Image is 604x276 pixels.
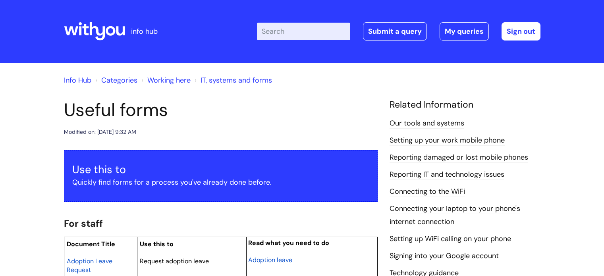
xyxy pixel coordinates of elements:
[72,176,369,189] p: Quickly find forms for a process you've already done before.
[93,74,137,87] li: Solution home
[363,22,427,41] a: Submit a query
[390,187,465,197] a: Connecting to the WiFi
[64,99,378,121] h1: Useful forms
[67,256,112,274] a: Adoption Leave Request
[440,22,489,41] a: My queries
[67,257,112,274] span: Adoption Leave Request
[140,257,209,265] span: Request adoption leave
[390,118,464,129] a: Our tools and systems
[64,75,91,85] a: Info Hub
[101,75,137,85] a: Categories
[390,204,520,227] a: Connecting your laptop to your phone's internet connection
[390,99,540,110] h4: Related Information
[64,127,136,137] div: Modified on: [DATE] 9:32 AM
[248,239,329,247] span: Read what you need to do
[72,163,369,176] h3: Use this to
[390,251,499,261] a: Signing into your Google account
[390,170,504,180] a: Reporting IT and technology issues
[390,135,505,146] a: Setting up your work mobile phone
[147,75,191,85] a: Working here
[390,234,511,244] a: Setting up WiFi calling on your phone
[67,240,115,248] span: Document Title
[248,255,292,264] a: Adoption leave
[248,256,292,264] span: Adoption leave
[131,25,158,38] p: info hub
[257,23,350,40] input: Search
[193,74,272,87] li: IT, systems and forms
[201,75,272,85] a: IT, systems and forms
[390,152,528,163] a: Reporting damaged or lost mobile phones
[140,240,174,248] span: Use this to
[257,22,540,41] div: | -
[64,217,103,230] span: For staff
[502,22,540,41] a: Sign out
[139,74,191,87] li: Working here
